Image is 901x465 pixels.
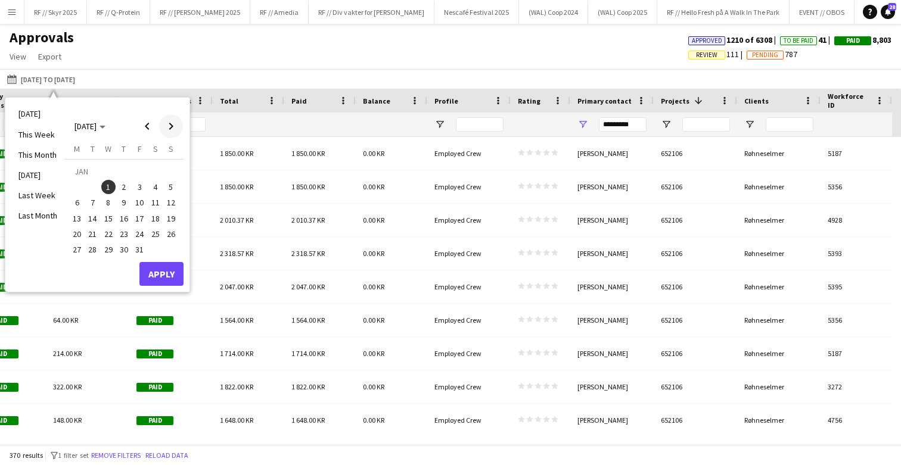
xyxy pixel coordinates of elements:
button: RF // Div vakter for [PERSON_NAME] [309,1,434,24]
span: 5 [164,180,178,194]
button: 20-01-2025 [69,226,85,242]
span: 23 [117,227,131,241]
span: 11 [148,196,163,210]
span: 787 [747,49,797,60]
button: Remove filters [89,449,143,462]
button: RF // [PERSON_NAME] 2025 [150,1,250,24]
button: 07-01-2025 [85,195,100,210]
span: Rating [518,96,540,105]
div: Røhneselmer [737,370,821,403]
button: 23-01-2025 [116,226,132,242]
span: 41 [780,35,834,45]
span: 1 648.00 KR [220,416,253,425]
button: RF // Amedia [250,1,309,24]
input: Projects Filter Input [682,117,730,132]
span: Primary contact [577,96,632,105]
span: Paid [846,37,860,45]
li: Last Week [11,185,64,205]
button: 09-01-2025 [116,195,132,210]
button: Next month [159,114,183,138]
span: 0.00 KR [363,382,384,391]
div: Røhneselmer [737,304,821,336]
span: 1 822.00 KR [220,382,253,391]
button: 12-01-2025 [163,195,179,210]
span: Total [220,96,238,105]
a: Export [33,49,66,64]
div: [PERSON_NAME] [570,170,654,203]
div: 652106 [654,370,737,403]
div: 5187 [821,337,892,370]
span: 1 564.00 KR [220,316,253,324]
span: 1 714.00 KR [291,349,325,358]
button: Choose month and year [70,116,110,137]
span: Employed Crew [434,349,481,358]
input: Profile Filter Input [456,117,504,132]
span: Employed Crew [434,149,481,158]
span: 4 [148,180,163,194]
button: 14-01-2025 [85,211,100,226]
button: Apply [139,262,184,286]
div: 5187 [821,137,892,170]
span: 20 [70,227,84,241]
span: 2 [117,180,131,194]
input: Salary status Filter Input [3,117,39,132]
span: 16 [117,211,131,226]
button: 24-01-2025 [132,226,147,242]
span: F [138,143,142,154]
span: 1 648.00 KR [291,416,325,425]
button: 30-01-2025 [116,242,132,257]
button: 11-01-2025 [147,195,163,210]
button: 08-01-2025 [101,195,116,210]
div: [PERSON_NAME] [570,137,654,170]
span: 24 [132,227,147,241]
span: Profile [434,96,458,105]
li: Last Month [11,205,64,226]
span: 1 850.00 KR [220,182,253,191]
button: EVENT // OBOS [790,1,855,24]
span: Employed Crew [434,282,481,291]
span: Paid [136,349,173,358]
div: Røhneselmer [737,404,821,436]
span: 17 [132,211,147,226]
button: 17-01-2025 [132,211,147,226]
span: 8,803 [834,35,891,45]
span: 29 [101,242,116,257]
div: [PERSON_NAME] [570,237,654,270]
span: Expenses status [136,96,191,105]
span: 30 [117,242,131,257]
span: 1 564.00 KR [291,316,325,324]
span: Employed Crew [434,382,481,391]
button: [DATE] to [DATE] [5,72,77,86]
span: 1 850.00 KR [291,149,325,158]
span: Approved [692,37,722,45]
button: 31-01-2025 [132,242,147,257]
button: 13-01-2025 [69,211,85,226]
div: 652106 [654,304,737,336]
div: 652106 [654,270,737,303]
button: Nescafé Festival 2025 [434,1,519,24]
span: [DATE] [74,121,97,132]
span: 0.00 KR [363,216,384,224]
button: Previous month [135,114,159,138]
span: 1 filter set [58,451,89,460]
span: 2 318.57 KR [220,249,253,258]
button: 03-01-2025 [132,179,147,195]
a: 28 [881,5,895,19]
span: 14 [86,211,100,226]
input: Clients Filter Input [766,117,813,132]
div: [PERSON_NAME] [570,304,654,336]
div: 652106 [654,137,737,170]
button: Reload data [143,449,191,462]
span: 0.00 KR [363,282,384,291]
span: Workforce ID [828,92,871,110]
li: [DATE] [11,165,64,185]
span: Employed Crew [434,249,481,258]
span: View [10,51,26,62]
div: 652106 [654,237,737,270]
button: 27-01-2025 [69,242,85,257]
span: Employed Crew [434,416,481,425]
div: 5356 [821,170,892,203]
span: 1 822.00 KR [291,382,325,391]
span: 1 850.00 KR [220,149,253,158]
button: 29-01-2025 [101,242,116,257]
